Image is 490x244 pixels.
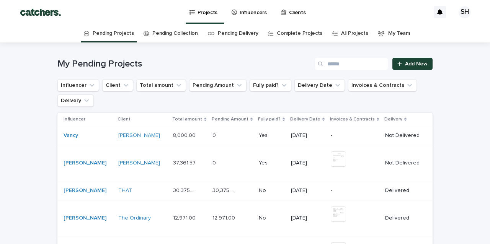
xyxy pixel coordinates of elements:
[392,58,433,70] a: Add New
[57,94,94,107] button: Delivery
[212,115,248,124] p: Pending Amount
[136,79,186,91] button: Total amount
[173,158,197,166] p: 37,361.57
[385,160,420,166] p: Not Delivered
[291,215,325,221] p: [DATE]
[315,58,388,70] input: Search
[259,186,268,194] p: No
[64,187,106,194] a: [PERSON_NAME]
[172,115,202,124] p: Total amount
[57,200,433,236] tr: [PERSON_NAME] The Ordinary 12,971.0012,971.00 12,971.0012,971.00 NoNo [DATE]Delivered
[57,79,99,91] button: Influencer
[291,132,325,139] p: [DATE]
[118,187,132,194] a: THAT
[259,158,269,166] p: Yes
[385,215,420,221] p: Delivered
[212,158,217,166] p: 0
[57,59,312,70] h1: My Pending Projects
[212,186,238,194] p: 30,375.00
[331,132,379,139] p: -
[15,5,66,20] img: BTdGiKtkTjWbRbtFPD8W
[385,132,420,139] p: Not Delivered
[102,79,133,91] button: Client
[385,187,420,194] p: Delivered
[250,79,291,91] button: Fully paid?
[384,115,402,124] p: Delivery
[331,187,379,194] p: -
[290,115,320,124] p: Delivery Date
[64,132,78,139] a: Vancy
[173,186,199,194] p: 30,375.00
[459,6,471,18] div: SH
[152,24,198,42] a: Pending Collection
[64,160,106,166] a: [PERSON_NAME]
[291,187,325,194] p: [DATE]
[173,131,197,139] p: 8,000.00
[118,160,160,166] a: [PERSON_NAME]
[64,115,85,124] p: Influencer
[277,24,322,42] a: Complete Projects
[118,132,160,139] a: [PERSON_NAME]
[259,131,269,139] p: Yes
[118,215,151,221] a: The Ordinary
[405,61,428,67] span: Add New
[173,213,197,221] p: 12,971.00
[212,213,237,221] p: 12,971.00
[259,213,268,221] p: No
[212,131,217,139] p: 0
[189,79,247,91] button: Pending Amount
[64,215,106,221] a: [PERSON_NAME]
[330,115,375,124] p: Invoices & Contracts
[57,126,433,145] tr: Vancy [PERSON_NAME] 8,000.008,000.00 00 YesYes [DATE]-Not Delivered
[118,115,131,124] p: Client
[291,160,325,166] p: [DATE]
[57,181,433,200] tr: [PERSON_NAME] THAT 30,375.0030,375.00 30,375.0030,375.00 NoNo [DATE]-Delivered
[388,24,410,42] a: My Team
[258,115,281,124] p: Fully paid?
[294,79,345,91] button: Delivery Date
[348,79,417,91] button: Invoices & Contracts
[93,24,134,42] a: Pending Projects
[57,145,433,181] tr: [PERSON_NAME] [PERSON_NAME] 37,361.5737,361.57 00 YesYes [DATE]Not Delivered
[218,24,258,42] a: Pending Delivery
[341,24,368,42] a: All Projects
